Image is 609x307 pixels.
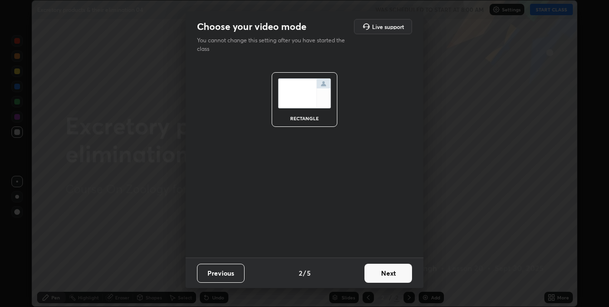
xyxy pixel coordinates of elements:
h4: 2 [299,268,302,278]
p: You cannot change this setting after you have started the class [197,36,351,53]
h2: Choose your video mode [197,20,306,33]
h4: 5 [307,268,311,278]
img: normalScreenIcon.ae25ed63.svg [278,78,331,108]
div: rectangle [285,116,324,121]
h5: Live support [372,24,404,29]
h4: / [303,268,306,278]
button: Next [364,264,412,283]
button: Previous [197,264,245,283]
